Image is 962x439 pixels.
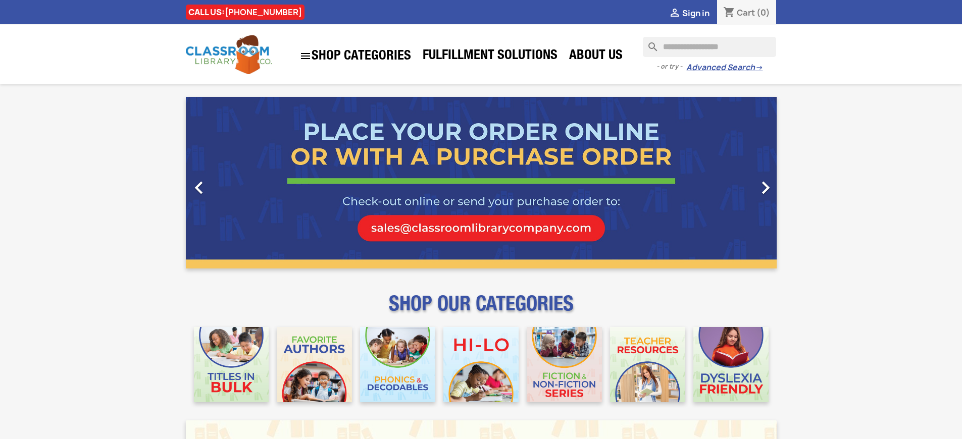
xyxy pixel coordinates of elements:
span: - or try - [656,62,686,72]
span: Sign in [682,8,710,19]
a:  Sign in [669,8,710,19]
i: search [643,37,655,49]
a: About Us [564,46,628,67]
img: CLC_Phonics_And_Decodables_Mobile.jpg [360,327,435,402]
a: Previous [186,97,275,268]
i:  [299,50,312,62]
a: SHOP CATEGORIES [294,45,416,67]
img: CLC_Teacher_Resources_Mobile.jpg [610,327,685,402]
span: Cart [737,7,755,18]
ul: Carousel container [186,97,777,268]
i:  [186,175,212,200]
img: CLC_Fiction_Nonfiction_Mobile.jpg [527,327,602,402]
i:  [669,8,681,20]
img: CLC_Dyslexia_Mobile.jpg [693,327,769,402]
i: shopping_cart [723,7,735,19]
a: Fulfillment Solutions [418,46,563,67]
img: Classroom Library Company [186,35,272,74]
img: CLC_Bulk_Mobile.jpg [194,327,269,402]
img: CLC_Favorite_Authors_Mobile.jpg [277,327,352,402]
i:  [753,175,778,200]
p: SHOP OUR CATEGORIES [186,301,777,319]
a: Next [688,97,777,268]
span: (0) [756,7,770,18]
a: Advanced Search→ [686,63,763,73]
a: [PHONE_NUMBER] [225,7,302,18]
input: Search [643,37,776,57]
img: CLC_HiLo_Mobile.jpg [443,327,519,402]
div: CALL US: [186,5,305,20]
span: → [755,63,763,73]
